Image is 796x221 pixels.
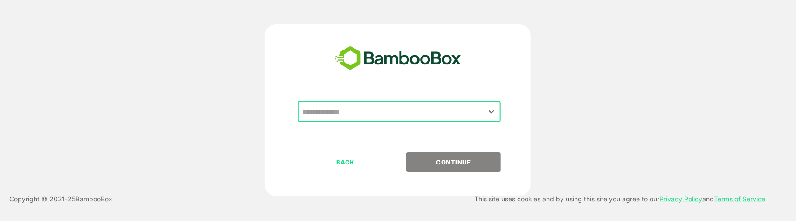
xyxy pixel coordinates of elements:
a: Privacy Policy [660,195,703,203]
a: Terms of Service [714,195,766,203]
p: Copyright © 2021- 25 BambooBox [9,193,112,205]
p: BACK [299,157,392,167]
button: BACK [298,152,393,172]
button: CONTINUE [406,152,501,172]
img: bamboobox [330,43,466,74]
p: CONTINUE [407,157,500,167]
button: Open [485,105,498,118]
p: This site uses cookies and by using this site you agree to our and [475,193,766,205]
